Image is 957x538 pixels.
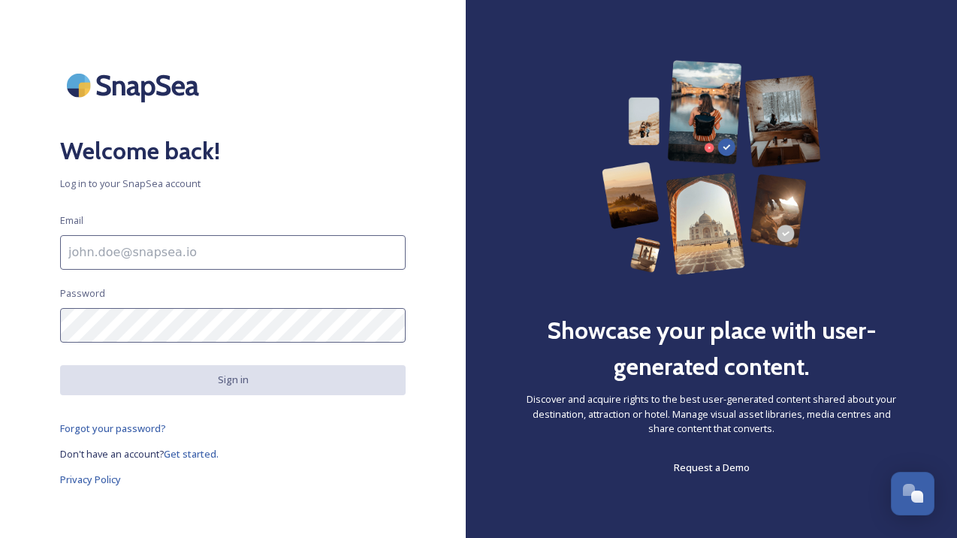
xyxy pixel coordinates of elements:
[60,447,164,461] span: Don't have an account?
[60,60,210,110] img: SnapSea Logo
[60,286,105,301] span: Password
[60,419,406,437] a: Forgot your password?
[60,422,166,435] span: Forgot your password?
[526,392,897,436] span: Discover and acquire rights to the best user-generated content shared about your destination, att...
[526,313,897,385] h2: Showcase your place with user-generated content.
[674,461,750,474] span: Request a Demo
[60,445,406,463] a: Don't have an account?Get started.
[602,60,821,275] img: 63b42ca75bacad526042e722_Group%20154-p-800.png
[674,458,750,476] a: Request a Demo
[891,472,934,515] button: Open Chat
[60,365,406,394] button: Sign in
[60,473,121,486] span: Privacy Policy
[60,235,406,270] input: john.doe@snapsea.io
[164,447,219,461] span: Get started.
[60,177,406,191] span: Log in to your SnapSea account
[60,470,406,488] a: Privacy Policy
[60,133,406,169] h2: Welcome back!
[60,213,83,228] span: Email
